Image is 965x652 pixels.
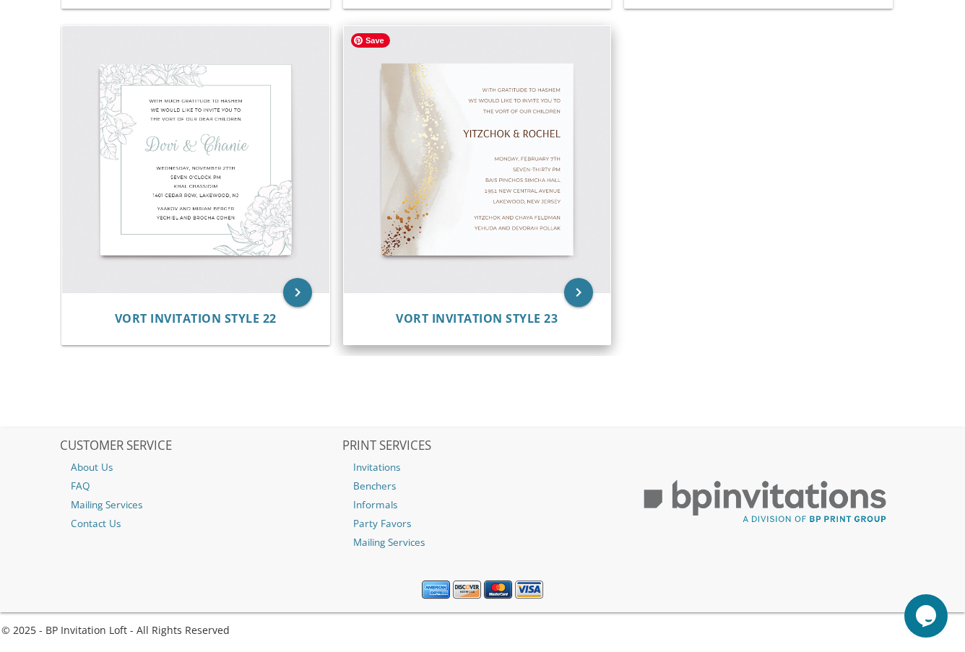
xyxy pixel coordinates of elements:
a: Invitations [342,458,623,477]
img: American Express [422,581,450,599]
img: MasterCard [484,581,512,599]
a: keyboard_arrow_right [283,278,312,307]
a: Vort Invitation Style 22 [115,312,277,326]
h2: CUSTOMER SERVICE [60,439,340,453]
img: Discover [453,581,481,599]
a: keyboard_arrow_right [564,278,593,307]
img: BP Print Group [625,468,905,536]
span: Save [351,33,390,48]
h2: PRINT SERVICES [342,439,623,453]
a: Contact Us [60,514,340,533]
a: About Us [60,458,340,477]
a: Mailing Services [342,533,623,552]
a: Party Favors [342,514,623,533]
a: Mailing Services [60,495,340,514]
img: Vort Invitation Style 23 [344,26,611,293]
img: Visa [515,581,543,599]
span: Vort Invitation Style 22 [115,310,277,326]
a: Informals [342,495,623,514]
a: Vort Invitation Style 23 [396,312,558,326]
a: Benchers [342,477,623,495]
span: Vort Invitation Style 23 [396,310,558,326]
iframe: chat widget [904,594,951,638]
img: Vort Invitation Style 22 [62,26,329,293]
a: FAQ [60,477,340,495]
